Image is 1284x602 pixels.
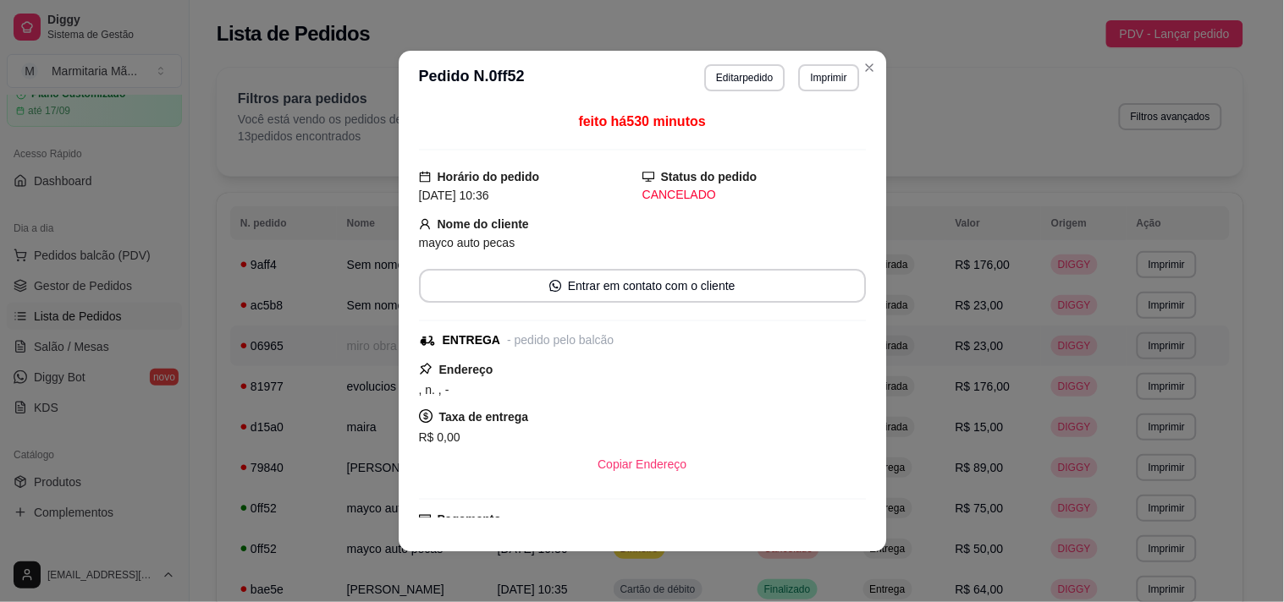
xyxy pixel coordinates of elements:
strong: Taxa de entrega [438,410,528,424]
span: user [418,218,430,230]
button: Imprimir [798,64,858,91]
strong: Horário do pedido [437,170,539,183]
span: mayco auto pecas [418,236,515,249]
span: pushpin [418,362,432,375]
span: [DATE] 10:36 [418,189,488,202]
div: ENTREGA [442,331,499,349]
strong: Status do pedido [661,170,758,183]
div: CANCELADO [642,186,866,204]
button: whats-appEntrar em contato com o cliente [418,269,865,303]
div: - pedido pelo balcão [507,331,614,349]
span: dollar [418,409,432,423]
span: credit-card [418,513,430,525]
span: feito há 530 minutos [578,114,705,129]
span: calendar [418,171,430,183]
strong: Nome do cliente [437,217,528,231]
h3: Pedido N. 0ff52 [418,64,524,91]
span: R$ 0,00 [418,430,460,444]
button: Editarpedido [704,64,785,91]
span: , n. , - [418,383,449,397]
strong: Endereço [438,363,493,376]
button: Close [856,54,883,81]
span: desktop [642,171,654,183]
strong: Pagamento [437,512,501,526]
span: whats-app [549,280,561,292]
button: Copiar Endereço [584,447,700,481]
